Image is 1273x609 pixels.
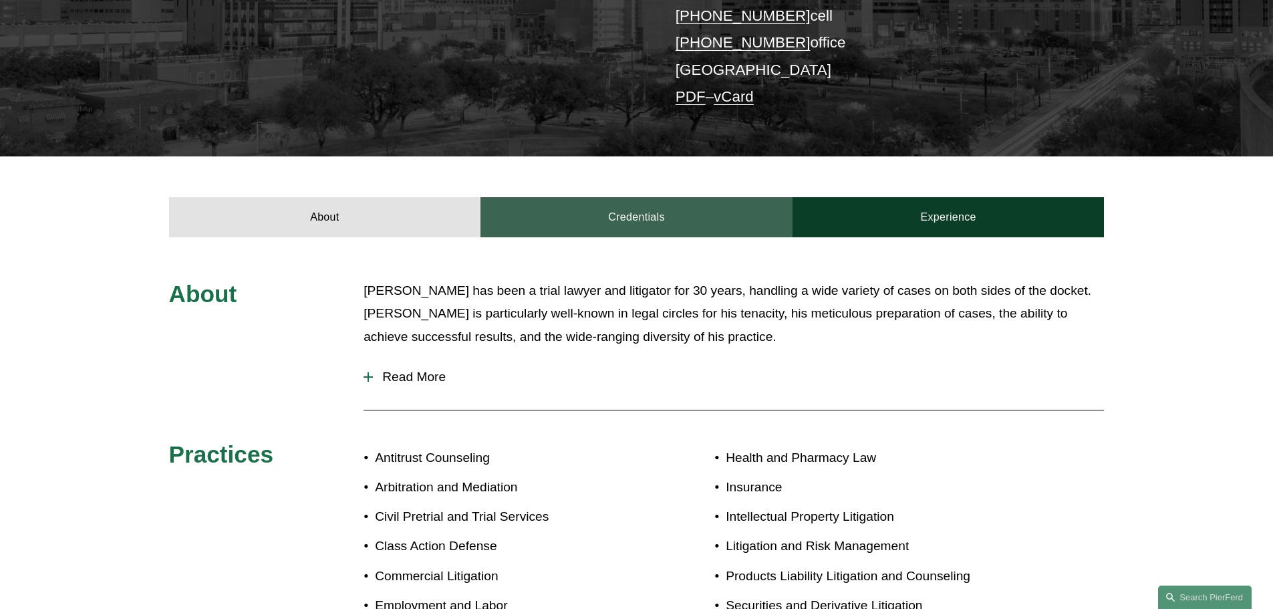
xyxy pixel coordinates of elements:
[726,565,1026,588] p: Products Liability Litigation and Counseling
[676,34,811,51] a: [PHONE_NUMBER]
[364,279,1104,349] p: [PERSON_NAME] has been a trial lawyer and litigator for 30 years, handling a wide variety of case...
[726,535,1026,558] p: Litigation and Risk Management
[375,476,636,499] p: Arbitration and Mediation
[169,441,274,467] span: Practices
[714,88,754,105] a: vCard
[726,447,1026,470] p: Health and Pharmacy Law
[726,505,1026,529] p: Intellectual Property Litigation
[364,360,1104,394] button: Read More
[169,281,237,307] span: About
[375,535,636,558] p: Class Action Defense
[375,505,636,529] p: Civil Pretrial and Trial Services
[676,88,706,105] a: PDF
[676,7,811,24] a: [PHONE_NUMBER]
[375,565,636,588] p: Commercial Litigation
[726,476,1026,499] p: Insurance
[375,447,636,470] p: Antitrust Counseling
[169,197,481,237] a: About
[480,197,793,237] a: Credentials
[793,197,1105,237] a: Experience
[373,370,1104,384] span: Read More
[1158,586,1252,609] a: Search this site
